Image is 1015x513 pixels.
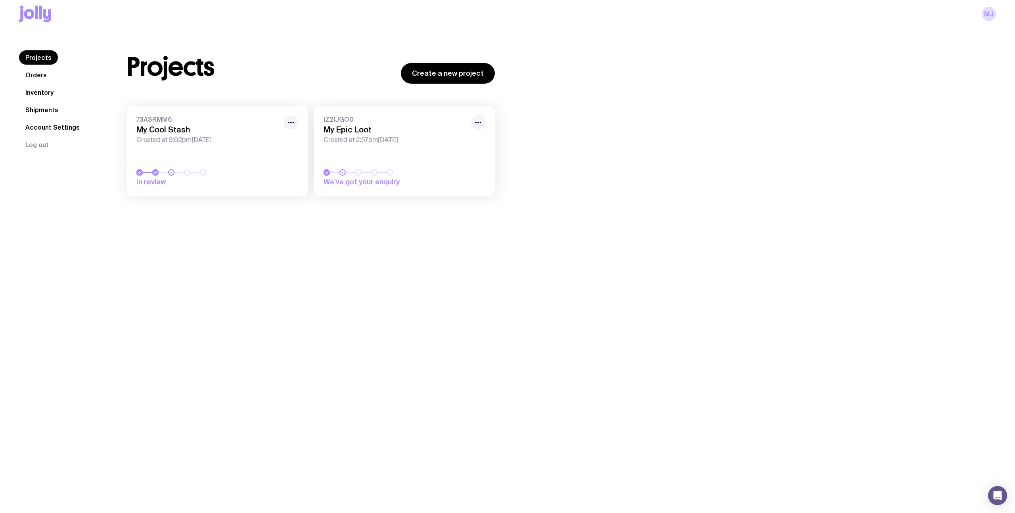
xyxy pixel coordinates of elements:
span: 73ASRMM6 [136,115,279,123]
a: 73ASRMM6My Cool StashCreated at 3:02pm[DATE]In review [127,106,308,196]
a: IZ2IJGO0My Epic LootCreated at 2:57pm[DATE]We’ve got your enquiry [314,106,495,196]
div: Open Intercom Messenger [988,486,1007,505]
a: Inventory [19,85,60,100]
h1: Projects [127,54,214,80]
a: Orders [19,68,53,82]
a: Create a new project [401,63,495,84]
h3: My Cool Stash [136,125,279,134]
span: In review [136,177,247,187]
span: IZ2IJGO0 [324,115,466,123]
button: Log out [19,138,55,152]
span: Created at 3:02pm[DATE] [136,136,279,144]
span: Created at 2:57pm[DATE] [324,136,466,144]
a: Account Settings [19,120,86,134]
span: We’ve got your enquiry [324,177,435,187]
a: Shipments [19,103,65,117]
a: MJ [982,7,996,21]
h3: My Epic Loot [324,125,466,134]
a: Projects [19,50,58,65]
